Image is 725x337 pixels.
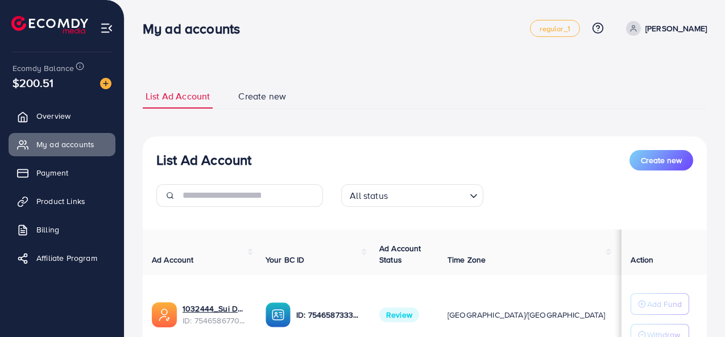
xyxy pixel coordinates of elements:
[629,150,693,170] button: Create new
[183,303,247,326] div: <span class='underline'>1032444_Sui Dhaga Resham_1757076861174</span></br>7546586770415239176
[448,254,486,265] span: Time Zone
[641,155,682,166] span: Create new
[36,167,68,178] span: Payment
[36,224,59,235] span: Billing
[9,105,115,127] a: Overview
[391,185,465,204] input: Search for option
[9,133,115,156] a: My ad accounts
[146,90,210,103] span: List Ad Account
[156,152,251,168] h3: List Ad Account
[36,195,85,207] span: Product Links
[36,252,97,264] span: Affiliate Program
[152,254,194,265] span: Ad Account
[11,16,88,34] img: logo
[9,247,115,269] a: Affiliate Program
[266,254,305,265] span: Your BC ID
[36,110,71,122] span: Overview
[540,25,570,32] span: regular_1
[13,63,74,74] span: Ecomdy Balance
[296,308,361,322] p: ID: 7546587333739692049
[647,297,682,311] p: Add Fund
[530,20,579,37] a: regular_1
[183,315,247,326] span: ID: 7546586770415239176
[9,218,115,241] a: Billing
[143,20,249,37] h3: My ad accounts
[341,184,483,207] div: Search for option
[379,243,421,265] span: Ad Account Status
[152,302,177,327] img: ic-ads-acc.e4c84228.svg
[379,307,419,322] span: Review
[238,90,286,103] span: Create new
[266,302,291,327] img: ic-ba-acc.ded83a64.svg
[631,254,653,265] span: Action
[631,293,689,315] button: Add Fund
[13,74,53,91] span: $200.51
[100,78,111,89] img: image
[36,139,94,150] span: My ad accounts
[100,22,113,35] img: menu
[9,190,115,213] a: Product Links
[622,21,707,36] a: [PERSON_NAME]
[645,22,707,35] p: [PERSON_NAME]
[347,188,390,204] span: All status
[9,161,115,184] a: Payment
[183,303,247,314] a: 1032444_Sui Dhaga Resham_1757076861174
[448,309,606,321] span: [GEOGRAPHIC_DATA]/[GEOGRAPHIC_DATA]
